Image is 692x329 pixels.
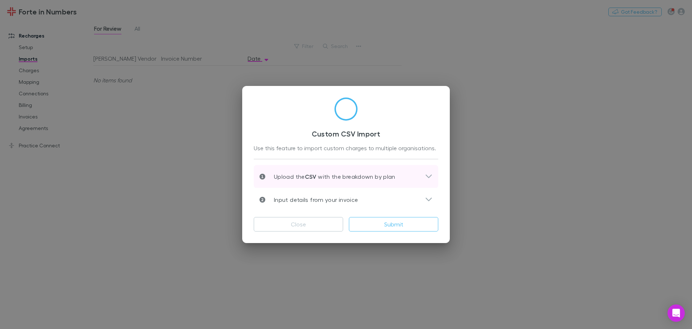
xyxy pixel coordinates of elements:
div: Upload theCSV with the breakdown by plan [254,165,438,188]
div: Use this feature to import custom charges to multiple organisations. [254,144,438,153]
div: Input details from your invoice [254,188,438,211]
button: Close [254,217,343,231]
p: Upload the with the breakdown by plan [265,172,395,181]
strong: CSV [305,173,316,180]
p: Input details from your invoice [265,195,358,204]
h3: Custom CSV Import [254,129,438,138]
button: Submit [349,217,438,231]
div: Open Intercom Messenger [667,304,685,322]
